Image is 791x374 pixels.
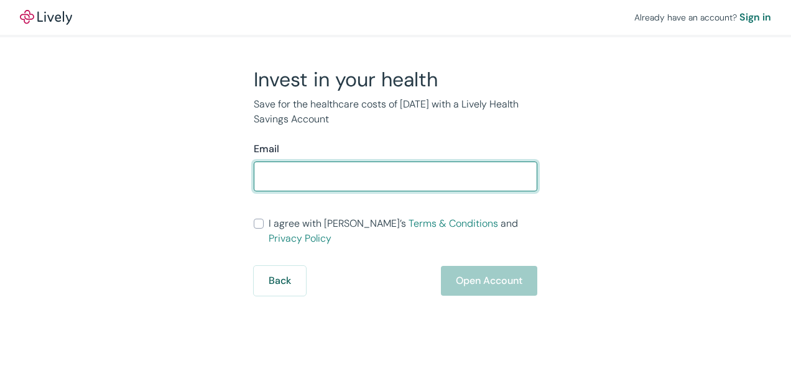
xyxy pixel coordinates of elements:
div: Already have an account? [634,10,771,25]
a: Privacy Policy [269,232,331,245]
a: Sign in [739,10,771,25]
a: LivelyLively [20,10,72,25]
h2: Invest in your health [254,67,537,92]
a: Terms & Conditions [409,217,498,230]
span: I agree with [PERSON_NAME]’s and [269,216,537,246]
button: Back [254,266,306,296]
p: Save for the healthcare costs of [DATE] with a Lively Health Savings Account [254,97,537,127]
img: Lively [20,10,72,25]
label: Email [254,142,279,157]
